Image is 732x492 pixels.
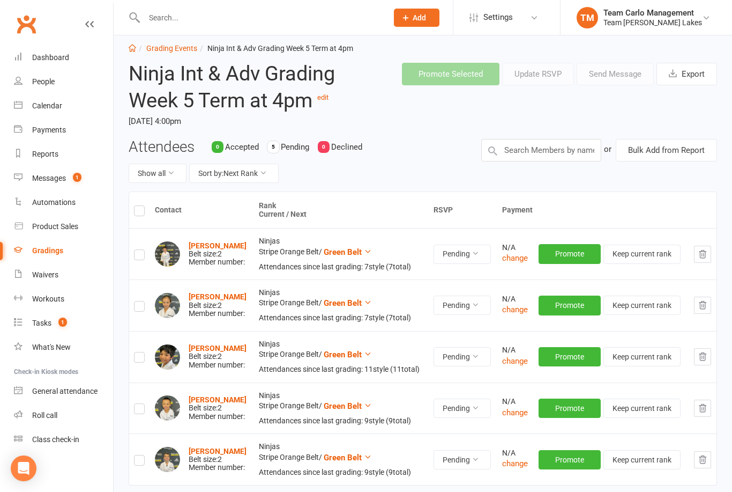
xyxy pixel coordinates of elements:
button: Pending [434,296,491,315]
h3: Attendees [129,139,195,156]
span: Green Belt [324,401,362,411]
div: People [32,77,55,86]
div: Gradings [32,246,63,255]
a: People [14,70,113,94]
a: [PERSON_NAME] [189,241,247,250]
img: Lucas Morse [155,447,180,472]
a: edit [317,93,328,101]
button: change [502,355,528,368]
span: Green Belt [324,298,362,308]
a: What's New [14,335,113,359]
div: Reports [32,150,58,158]
button: Pending [434,245,491,264]
a: Automations [14,190,113,215]
a: Roll call [14,403,113,428]
a: Messages 1 [14,166,113,190]
th: Payment [497,192,716,228]
div: or [604,139,611,159]
span: Accepted [225,142,259,152]
div: N/A [502,449,529,457]
div: Belt size: 2 Member number: [189,396,247,421]
a: Calendar [14,94,113,118]
a: [PERSON_NAME] [189,292,247,301]
div: What's New [32,343,71,351]
div: Belt size: 2 Member number: [189,293,247,318]
button: Keep current rank [603,296,681,315]
span: Declined [331,142,362,152]
td: Ninjas Stripe Orange Belt / [254,434,429,485]
img: Marvan VelKumar [155,344,180,370]
div: 5 [267,141,279,153]
a: Reports [14,142,113,166]
div: Roll call [32,411,57,420]
button: Bulk Add from Report [616,139,717,161]
button: Promote [539,399,601,418]
span: Green Belt [324,350,362,359]
button: Export [656,63,717,85]
div: N/A [502,398,529,406]
a: [PERSON_NAME] [189,395,247,404]
div: N/A [502,295,529,303]
button: Green Belt [324,348,372,361]
button: Keep current rank [603,347,681,366]
div: 0 [318,141,330,153]
h2: Ninja Int & Adv Grading Week 5 Term at 4pm [129,63,364,112]
div: Waivers [32,270,58,279]
span: Green Belt [324,453,362,462]
div: Calendar [32,101,62,110]
td: Ninjas Stripe Orange Belt / [254,228,429,280]
a: Gradings [14,239,113,263]
div: Team Carlo Management [603,8,702,18]
button: Green Belt [324,297,372,310]
time: [DATE] 4:00pm [129,112,364,130]
span: Add [413,13,426,22]
div: 0 [212,141,223,153]
div: Attendances since last grading: 7 style ( 7 total) [259,314,424,322]
span: Settings [483,5,513,30]
div: Workouts [32,295,64,303]
th: Rank Current / Next [254,192,429,228]
div: N/A [502,244,529,252]
a: [PERSON_NAME] [189,344,247,353]
span: 1 [73,173,81,182]
button: Pending [434,399,491,418]
a: [PERSON_NAME] [189,447,247,456]
a: General attendance kiosk mode [14,379,113,403]
button: Sort by:Next Rank [189,164,279,183]
div: Messages [32,174,66,182]
button: Pending [434,347,491,366]
div: TM [577,7,598,28]
div: Belt size: 2 Member number: [189,344,247,369]
div: Tasks [32,319,51,327]
a: Clubworx [13,11,40,38]
div: Class check-in [32,435,79,444]
button: Promote [539,347,601,366]
img: Oliver Napier [155,241,180,267]
img: Lucas Yap [155,395,180,421]
td: Ninjas Stripe Orange Belt / [254,331,429,383]
button: Pending [434,450,491,469]
input: Search... [141,10,380,25]
th: Contact [150,192,254,228]
a: Class kiosk mode [14,428,113,452]
button: Green Belt [324,246,372,259]
button: change [502,457,528,470]
div: Open Intercom Messenger [11,456,36,481]
button: Promote [539,450,601,469]
button: Green Belt [324,451,372,464]
input: Search Members by name [481,139,601,161]
button: Promote [539,244,601,263]
div: Attendances since last grading: 11 style ( 11 total) [259,365,424,373]
button: Keep current rank [603,245,681,264]
div: Attendances since last grading: 7 style ( 7 total) [259,263,424,271]
div: N/A [502,346,529,354]
button: Keep current rank [603,399,681,418]
button: Keep current rank [603,450,681,469]
a: Product Sales [14,215,113,239]
span: Pending [281,142,309,152]
span: 1 [58,318,67,327]
div: Automations [32,198,76,207]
